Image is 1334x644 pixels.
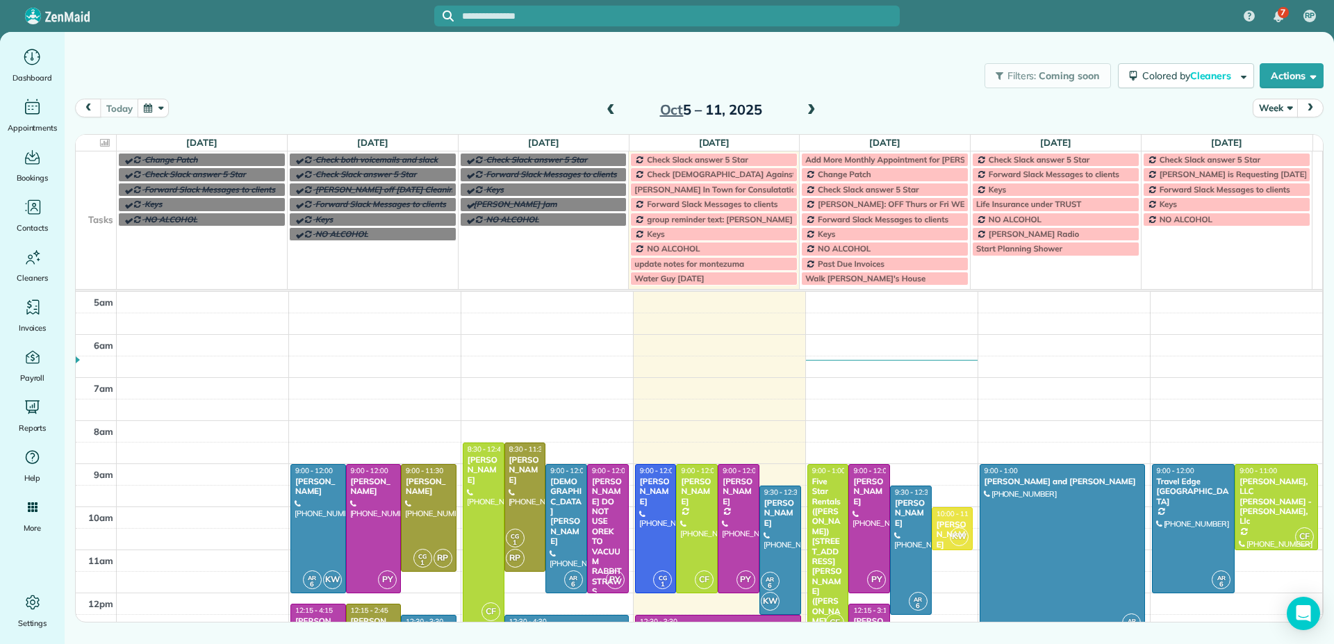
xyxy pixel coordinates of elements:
[1118,63,1254,88] button: Colored byCleaners
[506,549,525,568] span: RP
[1217,574,1226,581] span: AR
[1160,154,1260,165] span: Check Slack answer 5 Star
[1156,477,1231,506] div: Travel Edge [GEOGRAPHIC_DATA]
[295,616,342,636] div: [PERSON_NAME]
[976,199,1081,209] span: Life Insurance under TRUST
[818,243,871,254] span: NO ALCOHOL
[606,570,625,589] span: PY
[509,445,547,454] span: 8:30 - 11:30
[914,595,922,603] span: AR
[761,579,779,593] small: 6
[1157,466,1194,475] span: 9:00 - 12:00
[6,246,59,285] a: Cleaners
[624,102,798,117] h2: 5 – 11, 2025
[647,169,846,179] span: Check [DEMOGRAPHIC_DATA] Against Spreadsheet
[654,578,671,591] small: 1
[867,570,886,589] span: PY
[647,243,700,254] span: NO ALCOHOL
[6,46,59,85] a: Dashboard
[592,466,629,475] span: 9:00 - 12:00
[818,258,884,269] span: Past Due Invoices
[647,229,664,239] span: Keys
[20,371,45,385] span: Payroll
[647,199,777,209] span: Forward Slack Messages to clients
[1160,184,1290,195] span: Forward Slack Messages to clients
[406,466,443,475] span: 9:00 - 11:30
[1297,99,1324,117] button: next
[19,421,47,435] span: Reports
[565,578,582,591] small: 6
[909,600,927,613] small: 6
[418,552,427,560] span: CG
[640,466,677,475] span: 9:00 - 12:00
[6,196,59,235] a: Contacts
[405,477,452,497] div: [PERSON_NAME]
[1239,477,1314,527] div: [PERSON_NAME], LLC [PERSON_NAME] - [PERSON_NAME], Llc
[308,574,316,581] span: AR
[853,466,891,475] span: 9:00 - 12:00
[88,555,113,566] span: 11am
[315,199,446,209] span: Forward Slack Messages to clients
[1260,63,1324,88] button: Actions
[145,214,197,224] span: NO ALCOHOL
[94,340,113,351] span: 6am
[812,466,846,475] span: 9:00 - 1:00
[315,214,333,224] span: Keys
[443,10,454,22] svg: Focus search
[989,229,1079,239] span: [PERSON_NAME] Radio
[13,71,52,85] span: Dashboard
[950,527,969,546] span: KW
[984,477,1142,486] div: [PERSON_NAME] and [PERSON_NAME]
[378,570,397,589] span: PY
[569,574,577,581] span: AR
[681,466,718,475] span: 9:00 - 12:00
[94,383,113,394] span: 7am
[24,521,41,535] span: More
[24,471,41,485] span: Help
[591,477,625,597] div: [PERSON_NAME] DO NOT USE OREK TO VACUUM RABBIT STRAWS
[304,578,321,591] small: 6
[550,477,583,547] div: [DEMOGRAPHIC_DATA][PERSON_NAME]
[6,591,59,630] a: Settings
[1253,99,1298,117] button: Week
[550,466,588,475] span: 9:00 - 12:00
[18,616,47,630] span: Settings
[818,214,948,224] span: Forward Slack Messages to clients
[474,199,557,209] span: [PERSON_NAME] Jam
[647,214,792,224] span: group reminder text: [PERSON_NAME]
[639,477,673,506] div: [PERSON_NAME]
[315,169,416,179] span: Check Slack answer 5 Star
[511,532,519,540] span: CG
[351,606,388,615] span: 12:15 - 2:45
[634,184,800,195] span: [PERSON_NAME] In Town for Consulatation
[6,146,59,185] a: Bookings
[467,455,500,485] div: [PERSON_NAME]
[818,184,919,195] span: Check Slack answer 5 Star
[486,214,539,224] span: NO ALCOHOL
[1160,214,1212,224] span: NO ALCOHOL
[17,171,49,185] span: Bookings
[1281,7,1285,18] span: 7
[145,154,198,165] span: Change Patch
[1039,69,1100,82] span: Coming soon
[186,137,217,148] a: [DATE]
[680,477,714,506] div: [PERSON_NAME]
[94,297,113,308] span: 5am
[660,101,684,118] span: Oct
[315,184,503,195] span: [PERSON_NAME] off [DATE] Cleaning Restaurant
[295,466,333,475] span: 9:00 - 12:00
[19,321,47,335] span: Invoices
[853,606,891,615] span: 12:15 - 3:15
[406,617,443,626] span: 12:30 - 3:30
[1142,69,1236,82] span: Colored by
[145,184,275,195] span: Forward Slack Messages to clients
[1040,137,1071,148] a: [DATE]
[989,184,1006,195] span: Keys
[1211,137,1242,148] a: [DATE]
[17,271,48,285] span: Cleaners
[486,184,504,195] span: Keys
[88,512,113,523] span: 10am
[1007,69,1037,82] span: Filters:
[976,243,1062,254] span: Start Planning Shower
[1287,597,1320,630] div: Open Intercom Messenger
